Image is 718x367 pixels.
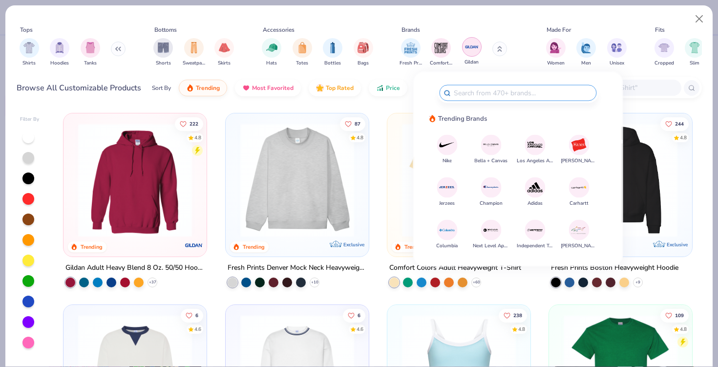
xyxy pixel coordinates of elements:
span: Nike [443,157,452,164]
div: Fresh Prints Denver Mock Neck Heavyweight Sweatshirt [228,262,367,274]
img: Carhartt [570,179,588,196]
button: Like [342,309,365,323]
span: + 10 [311,280,318,285]
img: Sweatpants Image [189,42,199,53]
button: Greg Norman Collection[PERSON_NAME] Collection [561,220,597,250]
span: Exclusive [343,241,364,248]
div: filter for Skirts [214,38,234,67]
img: Bella + Canvas [483,136,500,153]
img: Fresh Prints Image [403,41,418,55]
span: Trending Brands [438,114,487,124]
div: 4.8 [680,326,687,333]
img: Skirts Image [219,42,230,53]
img: Bottles Image [327,42,338,53]
button: JerzeesJerzees [437,177,457,207]
div: filter for Tanks [81,38,100,67]
img: Champion [483,179,500,196]
div: 4.6 [194,326,201,333]
img: Women Image [550,42,561,53]
span: 6 [357,313,360,318]
div: Sort By [152,84,171,92]
div: Comfort Colors Adult Heavyweight T-Shirt [389,262,521,274]
div: filter for Fresh Prints [400,38,422,67]
span: [PERSON_NAME] Collection [561,242,597,250]
button: filter button [262,38,281,67]
button: filter button [462,38,482,67]
span: Champion [480,199,503,207]
button: Bella + CanvasBella + Canvas [474,134,507,164]
img: Totes Image [297,42,308,53]
span: Independent Trading Co. [517,242,553,250]
button: filter button [354,38,373,67]
img: Adidas [527,179,544,196]
img: Tanks Image [85,42,96,53]
span: Bags [358,60,369,67]
div: filter for Cropped [655,38,674,67]
span: + 37 [149,280,156,285]
img: Comfort Colors Image [434,41,448,55]
div: filter for Hats [262,38,281,67]
span: Hats [266,60,277,67]
button: CarharttCarhartt [569,177,589,207]
img: TopRated.gif [316,84,324,92]
button: Top Rated [309,80,361,96]
div: filter for Shorts [153,38,173,67]
span: Unisex [610,60,624,67]
button: filter button [576,38,596,67]
span: + 9 [635,280,640,285]
button: NikeNike [437,134,457,164]
div: 4.8 [356,134,363,141]
button: Most Favorited [235,80,301,96]
button: filter button [50,38,69,67]
div: filter for Slim [685,38,704,67]
img: f5d85501-0dbb-4ee4-b115-c08fa3845d83 [235,123,359,237]
button: Like [499,309,527,323]
span: Shirts [22,60,36,67]
button: Like [175,117,203,130]
div: filter for Gildan [462,37,482,66]
span: Gildan [465,59,479,66]
img: a90f7c54-8796-4cb2-9d6e-4e9644cfe0fe [359,123,483,237]
img: Shirts Image [23,42,35,53]
span: 238 [513,313,522,318]
input: Try "T-Shirt" [599,82,675,93]
span: Fresh Prints [400,60,422,67]
div: filter for Unisex [607,38,627,67]
span: Tanks [84,60,97,67]
div: Fresh Prints Boston Heavyweight Hoodie [551,262,678,274]
span: Next Level Apparel [473,242,509,250]
div: filter for Shirts [20,38,39,67]
button: filter button [400,38,422,67]
img: trending.gif [186,84,194,92]
img: Hoodies Image [54,42,65,53]
span: 222 [190,121,198,126]
span: Trending [196,84,220,92]
span: 6 [195,313,198,318]
button: Hanes[PERSON_NAME] [561,134,597,164]
div: Tops [20,25,33,34]
div: Accessories [263,25,295,34]
button: Next Level ApparelNext Level Apparel [473,220,509,250]
button: ChampionChampion [480,177,503,207]
span: Totes [296,60,308,67]
img: Shorts Image [158,42,169,53]
div: Made For [547,25,571,34]
div: 4.6 [356,326,363,333]
img: Men Image [581,42,591,53]
span: Columbia [436,242,458,250]
span: [PERSON_NAME] [561,157,597,164]
img: Greg Norman Collection [570,221,588,238]
div: Gildan Adult Heavy Blend 8 Oz. 50/50 Hooded Sweatshirt [65,262,205,274]
img: Nike [439,136,456,153]
span: 244 [675,121,684,126]
span: Sweatpants [183,60,205,67]
img: Cropped Image [658,42,670,53]
img: Gildan logo [185,236,204,255]
span: Comfort Colors [430,60,452,67]
button: filter button [430,38,452,67]
div: filter for Bottles [323,38,342,67]
img: most_fav.gif [242,84,250,92]
span: Skirts [218,60,231,67]
div: filter for Hoodies [50,38,69,67]
button: filter button [81,38,100,67]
